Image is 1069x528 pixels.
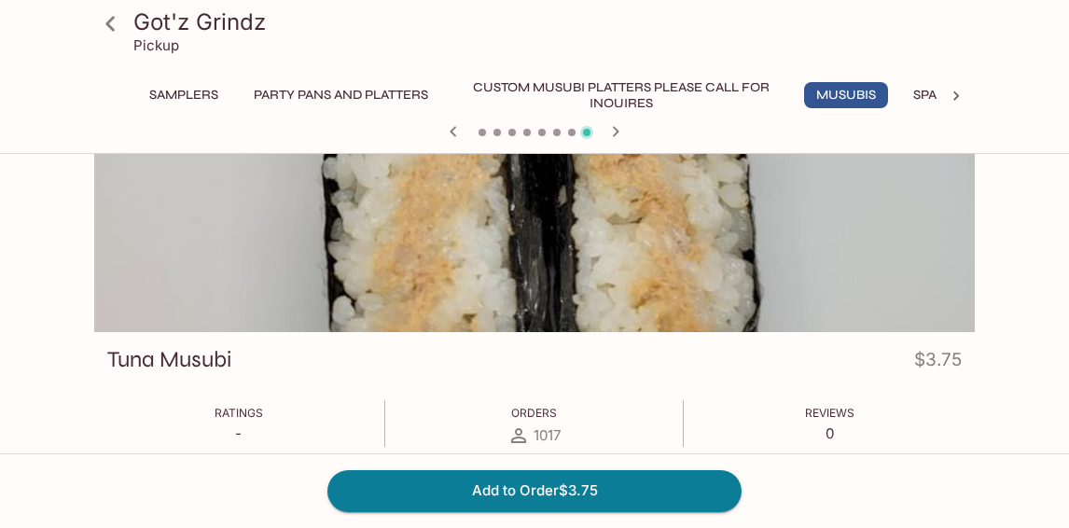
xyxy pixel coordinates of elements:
[805,406,854,420] span: Reviews
[804,82,888,108] button: Musubis
[133,36,179,54] p: Pickup
[453,82,789,108] button: Custom Musubi Platters PLEASE CALL FOR INQUIRES
[133,7,967,36] h3: Got'z Grindz
[914,345,962,382] h4: $3.75
[805,424,854,442] p: 0
[511,406,557,420] span: Orders
[107,345,231,374] h3: Tuna Musubi
[215,424,263,442] p: -
[534,426,561,444] span: 1017
[903,82,1021,108] button: Spam Musubis
[327,470,742,511] button: Add to Order$3.75
[243,82,438,108] button: Party Pans and Platters
[94,85,975,332] div: Tuna Musubi
[139,82,229,108] button: Samplers
[215,406,263,420] span: Ratings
